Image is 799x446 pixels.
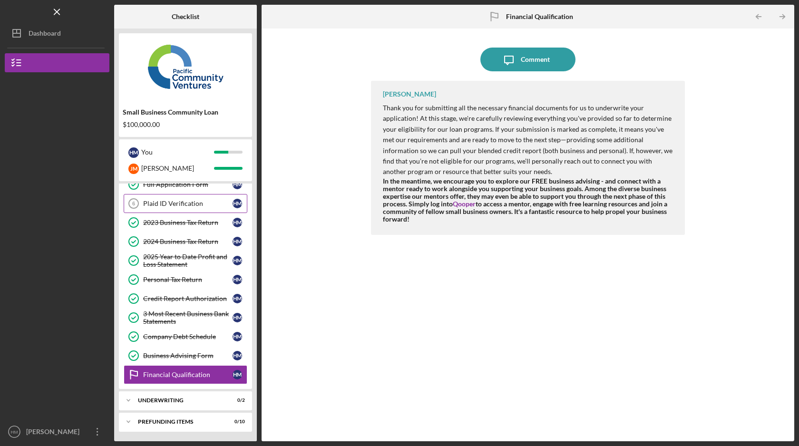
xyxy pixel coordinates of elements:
[124,308,247,327] a: 3 Most Recent Business Bank StatementsHM
[233,199,242,208] div: H M
[480,48,575,71] button: Comment
[124,289,247,308] a: Credit Report AuthorizationHM
[138,419,221,425] div: Prefunding Items
[141,160,214,176] div: [PERSON_NAME]
[233,237,242,246] div: H M
[383,90,436,98] div: [PERSON_NAME]
[124,213,247,232] a: 2023 Business Tax ReturnHM
[143,219,233,226] div: 2023 Business Tax Return
[228,419,245,425] div: 0 / 10
[124,270,247,289] a: Personal Tax ReturnHM
[123,108,248,116] div: Small Business Community Loan
[143,238,233,245] div: 2024 Business Tax Return
[233,370,242,379] div: H M
[233,351,242,360] div: H M
[124,175,247,194] a: Full Application FormHM
[143,371,233,378] div: Financial Qualification
[124,346,247,365] a: Business Advising FormHM
[233,180,242,189] div: H M
[228,398,245,403] div: 0 / 2
[521,48,550,71] div: Comment
[124,232,247,251] a: 2024 Business Tax ReturnHM
[5,24,109,43] button: Dashboard
[233,256,242,265] div: H M
[453,200,476,208] a: Qooper
[506,13,573,20] b: Financial Qualification
[233,332,242,341] div: H M
[143,352,233,359] div: Business Advising Form
[5,422,109,441] button: HM[PERSON_NAME] [PERSON_NAME]
[124,327,247,346] a: Company Debt ScheduleHM
[29,24,61,45] div: Dashboard
[124,194,247,213] a: 6Plaid ID VerificationHM
[233,218,242,227] div: H M
[123,121,248,128] div: $100,000.00
[11,429,18,435] text: HM
[141,144,214,160] div: You
[233,275,242,284] div: H M
[143,295,233,302] div: Credit Report Authorization
[383,103,675,177] p: Thank you for submitting all the necessary financial documents for us to underwrite your applicat...
[143,310,233,325] div: 3 Most Recent Business Bank Statements
[143,181,233,188] div: Full Application Form
[132,201,135,206] tspan: 6
[119,38,252,95] img: Product logo
[143,276,233,283] div: Personal Tax Return
[233,313,242,322] div: H M
[143,200,233,207] div: Plaid ID Verification
[128,147,139,158] div: H M
[172,13,199,20] b: Checklist
[128,164,139,174] div: J M
[143,253,233,268] div: 2025 Year to Date Profit and Loss Statement
[143,333,233,340] div: Company Debt Schedule
[124,365,247,384] a: Financial QualificationHM
[138,398,221,403] div: Underwriting
[383,177,667,223] strong: In the meantime, we encourage you to explore our FREE business advising - and connect with a ment...
[233,294,242,303] div: H M
[124,251,247,270] a: 2025 Year to Date Profit and Loss StatementHM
